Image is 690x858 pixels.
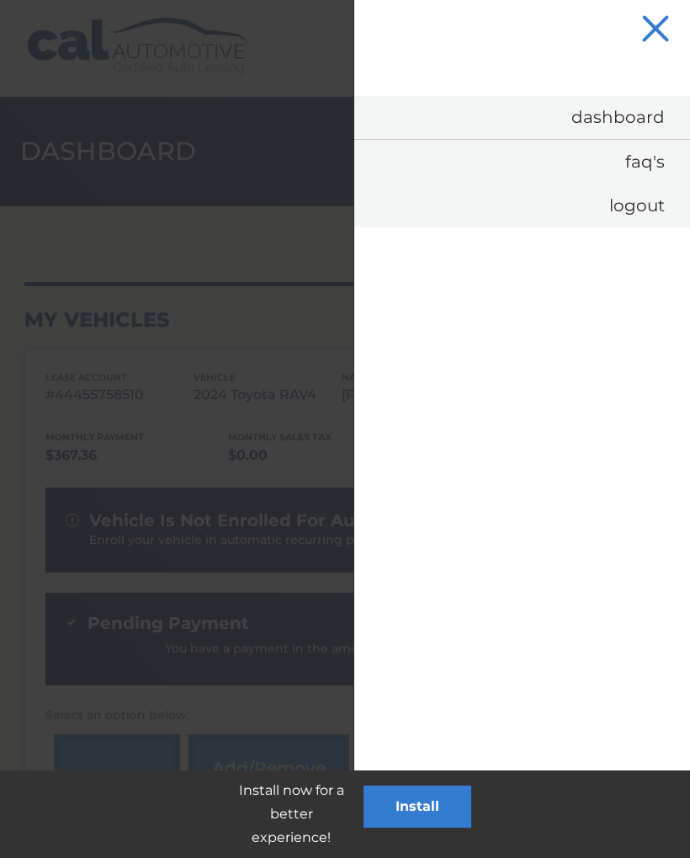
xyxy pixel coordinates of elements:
[354,140,690,184] a: FAQ's
[354,96,690,139] a: Dashboard
[219,779,364,850] p: Install now for a better experience!
[354,184,690,227] a: Logout
[364,786,471,828] button: Install
[638,17,673,45] button: Menu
